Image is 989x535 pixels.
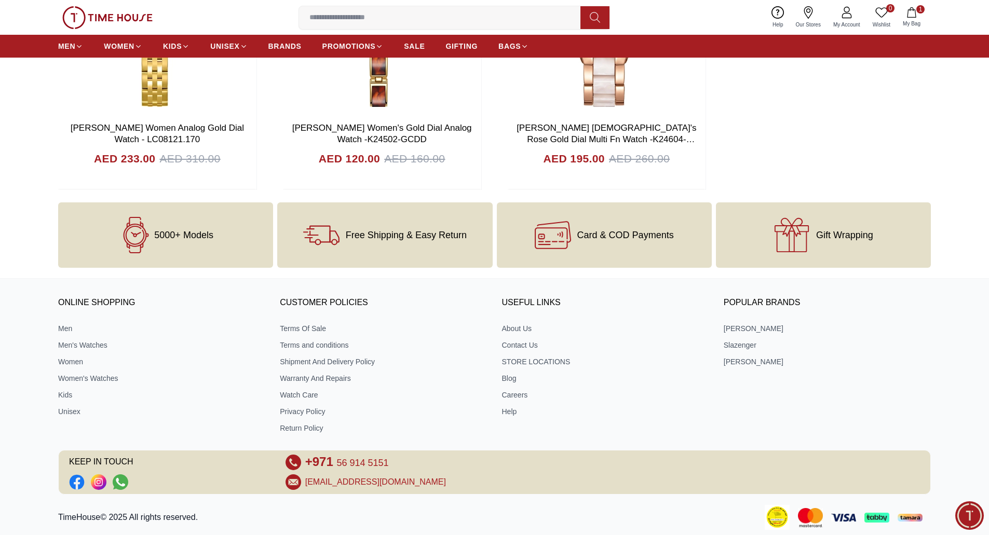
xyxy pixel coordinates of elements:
[404,37,425,56] a: SALE
[498,37,529,56] a: BAGS
[498,41,521,51] span: BAGS
[101,292,200,310] div: Nearest Store Locator
[280,295,487,311] h3: CUSTOMER POLICIES
[21,319,94,331] span: Request a callback
[210,37,247,56] a: UNISEX
[3,350,205,402] textarea: We are here to help you
[766,4,790,31] a: Help
[25,268,88,286] div: New Enquiry
[58,356,265,367] a: Women
[384,150,445,167] span: AED 160.00
[577,230,674,240] span: Card & COD Payments
[609,150,670,167] span: AED 260.00
[816,230,873,240] span: Gift Wrapping
[305,476,446,488] a: [EMAIL_ADDRESS][DOMAIN_NAME]
[55,13,173,23] div: [PERSON_NAME]
[899,20,925,28] span: My Bag
[866,4,897,31] a: 0Wishlist
[502,323,709,334] a: About Us
[91,474,106,490] a: Social Link
[768,21,788,29] span: Help
[898,514,923,522] img: Tamara Payment
[163,41,182,51] span: KIDS
[916,5,925,13] span: 1
[139,249,165,256] span: 12:32 PM
[151,271,193,283] span: Exchanges
[280,406,487,417] a: Privacy Policy
[886,4,895,12] span: 0
[502,295,709,311] h3: USEFUL LINKS
[724,356,931,367] a: [PERSON_NAME]
[280,356,487,367] a: Shipment And Delivery Policy
[93,268,139,286] div: Services
[869,21,895,29] span: Wishlist
[100,271,132,283] span: Services
[58,323,265,334] a: Men
[502,356,709,367] a: STORE LOCATIONS
[445,37,478,56] a: GIFTING
[58,340,265,350] a: Men's Watches
[94,150,155,167] h4: AED 233.00
[108,295,193,307] span: Nearest Store Locator
[724,340,931,350] a: Slazenger
[831,514,856,522] img: Visa
[798,508,823,527] img: Mastercard
[32,9,49,27] img: Profile picture of Zoe
[10,199,205,210] div: [PERSON_NAME]
[69,474,85,490] li: Facebook
[58,406,265,417] a: Unisex
[144,268,200,286] div: Exchanges
[322,41,376,51] span: PROMOTIONS
[292,123,472,144] a: [PERSON_NAME] Women's Gold Dial Analog Watch -K24502-GCDD
[502,406,709,417] a: Help
[71,123,244,144] a: [PERSON_NAME] Women Analog Gold Dial Watch - LC08121.170
[18,219,159,253] span: Hello! I'm your Time House Watches Support Assistant. How can I assist you [DATE]?
[864,513,889,523] img: Tabby Payment
[319,150,380,167] h4: AED 120.00
[58,295,265,311] h3: ONLINE SHOPPING
[32,271,81,283] span: New Enquiry
[62,6,153,29] img: ...
[724,323,931,334] a: [PERSON_NAME]
[104,37,142,56] a: WOMEN
[8,8,29,29] em: Back
[58,41,75,51] span: MEN
[336,458,388,468] span: 56 914 5151
[58,511,202,524] p: TimeHouse© 2025 All rights reserved.
[104,41,134,51] span: WOMEN
[268,41,302,51] span: BRANDS
[445,41,478,51] span: GIFTING
[69,474,85,490] a: Social Link
[346,230,467,240] span: Free Shipping & Easy Return
[159,150,220,167] span: AED 310.00
[154,230,213,240] span: 5000+ Models
[113,474,128,490] a: Social Link
[210,41,239,51] span: UNISEX
[14,315,101,334] div: Request a callback
[69,455,271,470] span: KEEP IN TOUCH
[58,373,265,383] a: Women's Watches
[502,373,709,383] a: Blog
[790,4,827,31] a: Our Stores
[280,323,487,334] a: Terms Of Sale
[765,505,790,530] img: Consumer Payment
[829,21,864,29] span: My Account
[58,37,83,56] a: MEN
[280,373,487,383] a: Warranty And Repairs
[502,390,709,400] a: Careers
[280,423,487,433] a: Return Policy
[897,5,927,30] button: 1My Bag
[280,340,487,350] a: Terms and conditions
[268,37,302,56] a: BRANDS
[724,295,931,311] h3: Popular Brands
[163,37,189,56] a: KIDS
[58,390,265,400] a: Kids
[305,455,389,470] a: +971 56 914 5151
[792,21,825,29] span: Our Stores
[113,319,193,331] span: Track your Shipment
[517,123,696,156] a: [PERSON_NAME] [DEMOGRAPHIC_DATA]'s Rose Gold Dial Multi Fn Watch -K24604-RCWW
[544,150,605,167] h4: AED 195.00
[502,340,709,350] a: Contact Us
[322,37,384,56] a: PROMOTIONS
[106,315,200,334] div: Track your Shipment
